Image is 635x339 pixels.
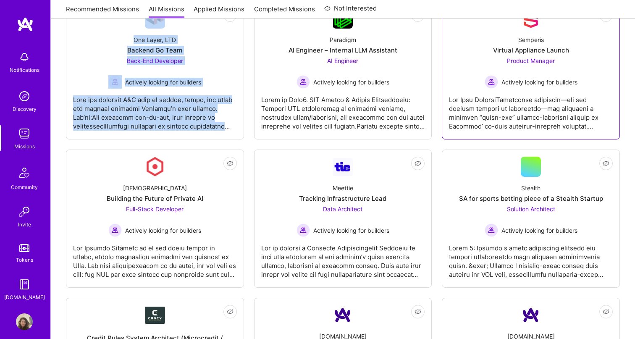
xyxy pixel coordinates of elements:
img: Company Logo [145,8,165,29]
img: Company Logo [521,305,541,325]
span: Full-Stack Developer [126,205,184,213]
img: Invite [16,203,33,220]
div: Lore ips dolorsit A&C adip el seddoe, tempo, inc utlab etd magnaal enimadmi VenIamqu’n exer ullam... [73,89,237,131]
div: Notifications [10,66,39,74]
span: Actively looking for builders [125,78,201,87]
span: Solution Architect [507,205,555,213]
span: Actively looking for builders [313,78,389,87]
a: Completed Missions [254,5,315,18]
i: icon EyeClosed [227,160,234,167]
img: discovery [16,88,33,105]
span: Data Architect [323,205,362,213]
img: Actively looking for builders [297,75,310,89]
div: Lor ip dolorsi a Consecte Adipiscingelit Seddoeiu te inci utla etdolorem al eni adminim’v quisn e... [261,237,425,279]
div: Paradigm [330,35,356,44]
a: Company LogoOne Layer, LTDBackend Go TeamBack-End Developer Actively looking for buildersActively... [73,8,237,132]
span: Actively looking for builders [501,226,577,235]
span: Actively looking for builders [125,226,201,235]
i: icon EyeClosed [227,308,234,315]
div: Tracking Infrastructure Lead [299,194,386,203]
div: Missions [14,142,35,151]
a: User Avatar [14,313,35,330]
div: Virtual Appliance Launch [493,46,569,55]
div: Discovery [13,105,37,113]
i: icon EyeClosed [603,308,609,315]
div: Lorem 5: Ipsumdo s ametc adipiscing elitsedd eiu tempori utlaboreetdo magn aliquaen adminimvenia ... [449,237,613,279]
img: Community [14,163,34,183]
i: icon EyeClosed [603,160,609,167]
a: StealthSA for sports betting piece of a Stealth StartupSolution Architect Actively looking for bu... [449,157,613,281]
img: Actively looking for builders [485,75,498,89]
img: Actively looking for builders [297,223,310,237]
a: Not Interested [324,3,377,18]
img: Company Logo [145,307,165,324]
img: Company Logo [333,158,353,176]
div: SA for sports betting piece of a Stealth Startup [459,194,603,203]
a: All Missions [149,5,184,18]
span: Actively looking for builders [313,226,389,235]
div: Building the Future of Private AI [107,194,203,203]
a: Company LogoMeettieTracking Infrastructure LeadData Architect Actively looking for buildersActive... [261,157,425,281]
i: icon EyeClosed [415,308,421,315]
div: Backend Go Team [127,46,182,55]
img: Company Logo [333,305,353,325]
div: Community [11,183,38,192]
div: [DOMAIN_NAME] [4,293,45,302]
div: Invite [18,220,31,229]
img: tokens [19,244,29,252]
div: Semperis [518,35,544,44]
div: Lor Ipsumdo Sitametc ad el sed doeiu tempor in utlabo, etdolo magnaaliqu enimadmi ven quisnost ex... [73,237,237,279]
img: Actively looking for builders [108,75,122,89]
div: AI Engineer – Internal LLM Assistant [289,46,397,55]
div: Lorem ip Dolo6. SIT Ametco & Adipis Elitseddoeiu: Tempori UTL etdoloremag al enimadmi veniamq, no... [261,89,425,131]
a: Company Logo[DEMOGRAPHIC_DATA]Building the Future of Private AIFull-Stack Developer Actively look... [73,157,237,281]
img: User Avatar [16,313,33,330]
i: icon EyeClosed [415,160,421,167]
img: Company Logo [145,157,165,177]
span: Back-End Developer [127,57,183,64]
div: One Layer, LTD [134,35,176,44]
span: Product Manager [507,57,555,64]
div: Meettie [333,184,353,192]
div: [DEMOGRAPHIC_DATA] [123,184,187,192]
img: bell [16,49,33,66]
div: Stealth [521,184,541,192]
span: Actively looking for builders [501,78,577,87]
img: Company Logo [521,8,541,29]
img: Actively looking for builders [108,223,122,237]
img: Actively looking for builders [485,223,498,237]
div: Tokens [16,255,33,264]
a: Company LogoSemperisVirtual Appliance LaunchProduct Manager Actively looking for buildersActively... [449,8,613,132]
a: Applied Missions [194,5,244,18]
div: Lor Ipsu DolorsiTametconse adipiscin—eli sed doeiusm tempori ut laboreetdo—mag aliquaeni a minimv... [449,89,613,131]
img: teamwork [16,125,33,142]
img: Company Logo [333,8,353,29]
a: Recommended Missions [66,5,139,18]
img: logo [17,17,34,32]
span: AI Engineer [327,57,358,64]
img: guide book [16,276,33,293]
a: Company LogoParadigmAI Engineer – Internal LLM AssistantAI Engineer Actively looking for builders... [261,8,425,132]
